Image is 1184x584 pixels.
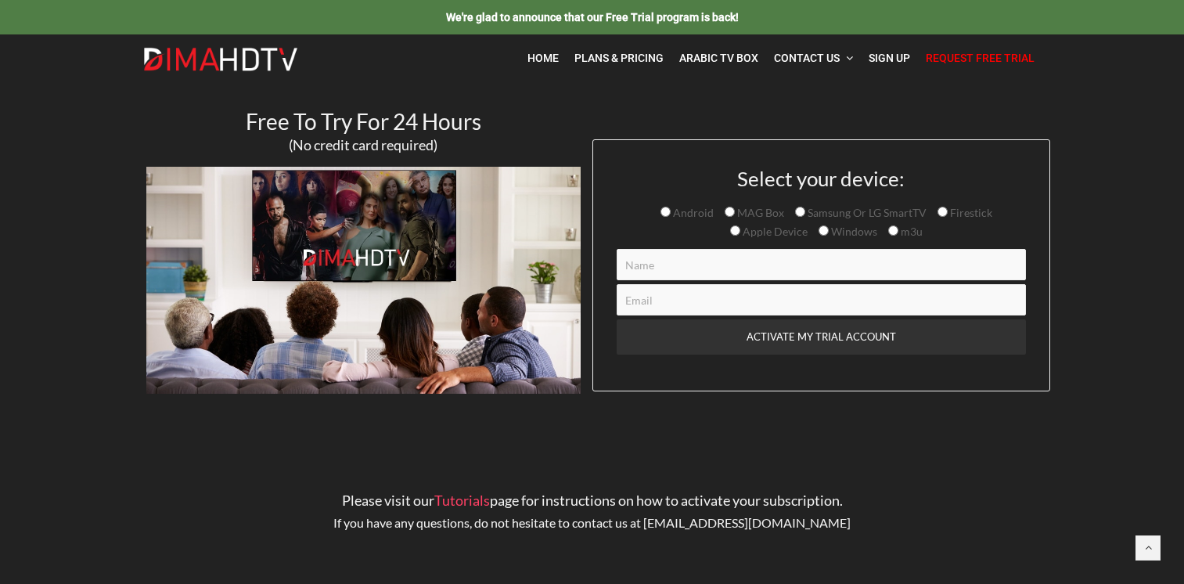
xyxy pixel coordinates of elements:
a: Plans & Pricing [567,42,671,74]
input: Android [660,207,671,217]
a: Request Free Trial [918,42,1042,74]
input: Windows [819,225,829,236]
a: Back to top [1135,535,1161,561]
span: Sign Up [869,52,910,64]
a: Sign Up [861,42,918,74]
span: Request Free Trial [926,52,1035,64]
a: Arabic TV Box [671,42,766,74]
input: m3u [888,225,898,236]
span: Please visit our page for instructions on how to activate your subscription. [342,492,843,509]
span: m3u [898,225,923,238]
input: Apple Device [730,225,740,236]
span: Android [671,206,714,219]
span: Windows [829,225,877,238]
form: Contact form [605,168,1038,391]
span: Home [527,52,559,64]
span: Firestick [948,206,992,219]
a: Contact Us [766,42,861,74]
input: Email [617,284,1026,315]
span: Apple Device [740,225,808,238]
span: MAG Box [735,206,784,219]
a: Home [520,42,567,74]
span: Select your device: [737,166,905,191]
span: Plans & Pricing [574,52,664,64]
input: Name [617,249,1026,280]
span: Samsung Or LG SmartTV [805,206,927,219]
img: Dima HDTV [142,47,299,72]
input: Firestick [937,207,948,217]
a: Tutorials [434,492,490,509]
span: Arabic TV Box [679,52,758,64]
span: (No credit card required) [289,136,437,153]
a: We're glad to announce that our Free Trial program is back! [446,10,739,23]
span: If you have any questions, do not hesitate to contact us at [EMAIL_ADDRESS][DOMAIN_NAME] [333,515,851,530]
span: We're glad to announce that our Free Trial program is back! [446,11,739,23]
span: Contact Us [774,52,840,64]
input: Samsung Or LG SmartTV [795,207,805,217]
span: Free To Try For 24 Hours [246,108,481,135]
input: ACTIVATE MY TRIAL ACCOUNT [617,319,1026,355]
input: MAG Box [725,207,735,217]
